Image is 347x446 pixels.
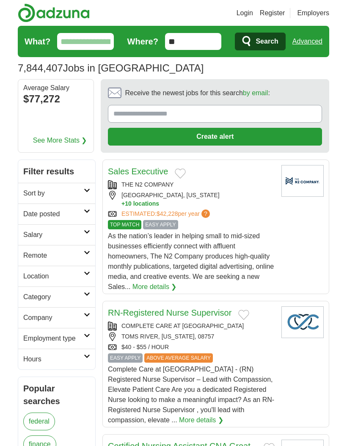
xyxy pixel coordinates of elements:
h2: Location [23,271,84,281]
a: Date posted [18,204,95,224]
span: Complete Care at [GEOGRAPHIC_DATA] - (RN) Registered Nurse Supervisor – Lead with Compassion, Ele... [108,366,274,424]
div: Average Salary [23,85,88,91]
img: Company logo [281,165,324,197]
button: Add to favorite jobs [175,168,186,179]
h2: Company [23,313,84,323]
h2: Sort by [23,188,84,198]
div: [GEOGRAPHIC_DATA], [US_STATE] [108,191,275,208]
h1: Jobs in [GEOGRAPHIC_DATA] [18,62,204,74]
a: Company [18,307,95,328]
h2: Popular searches [23,382,90,407]
div: TOMS RIVER, [US_STATE], 08757 [108,332,275,341]
a: More details ❯ [132,282,177,292]
a: Location [18,266,95,286]
a: More details ❯ [179,415,223,425]
label: What? [25,35,50,48]
h2: Hours [23,354,84,364]
span: As the nation’s leader in helping small to mid-sized businesses efficiently connect with affluent... [108,232,274,290]
span: Search [256,33,278,50]
button: +10 locations [121,200,275,208]
span: ? [201,209,210,218]
h2: Salary [23,230,84,240]
h2: Filter results [18,160,95,183]
button: Add to favorite jobs [238,310,249,320]
a: by email [243,89,268,96]
img: Adzuna logo [18,3,90,22]
span: EASY APPLY [143,220,178,229]
a: Sort by [18,183,95,204]
div: $40 - $55 / HOUR [108,343,275,352]
a: Register [260,8,285,18]
label: Where? [127,35,158,48]
a: Remote [18,245,95,266]
span: + [121,200,125,208]
div: THE N2 COMPANY [108,180,275,189]
a: Employment type [18,328,95,349]
span: $42,228 [157,210,178,217]
h2: Category [23,292,84,302]
a: federal [23,413,55,430]
a: Category [18,286,95,307]
h2: Remote [23,251,84,261]
a: Hours [18,349,95,369]
h2: Date posted [23,209,84,219]
span: ABOVE AVERAGE SALARY [144,353,213,363]
a: Login [237,8,253,18]
a: Salary [18,224,95,245]
span: EASY APPLY [108,353,143,363]
a: Employers [297,8,329,18]
button: Create alert [108,128,322,146]
div: $77,272 [23,91,88,107]
img: Company logo [281,306,324,338]
span: Receive the newest jobs for this search : [125,88,270,98]
div: COMPLETE CARE AT [GEOGRAPHIC_DATA] [108,322,275,330]
h2: Employment type [23,333,84,344]
span: TOP MATCH [108,220,141,229]
a: Advanced [292,33,322,50]
a: See More Stats ❯ [33,135,87,146]
a: ESTIMATED:$42,228per year? [121,209,212,218]
a: Sales Executive [108,167,168,176]
span: 7,844,407 [18,61,63,76]
button: Search [235,33,285,50]
a: RN-Registered Nurse Supervisor [108,308,231,317]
